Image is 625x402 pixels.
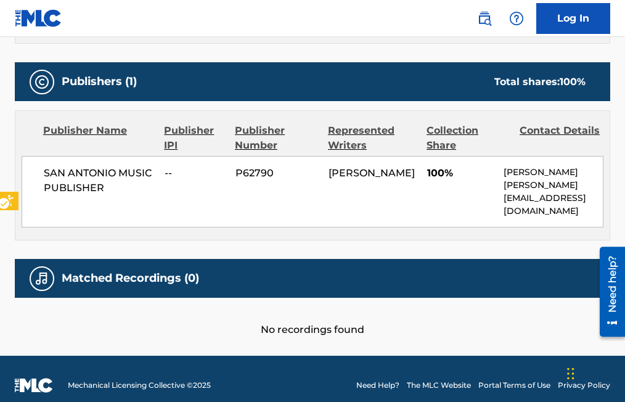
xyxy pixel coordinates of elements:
span: 100% [427,166,494,181]
p: [PERSON_NAME] [504,166,603,179]
iframe: Iframe | Resource Center [590,242,625,341]
span: Mechanical Licensing Collective © 2025 [68,380,211,391]
img: help [509,11,524,26]
img: Matched Recordings [35,271,49,286]
img: Publishers [35,75,49,89]
a: Need Help? [356,380,399,391]
a: Privacy Policy [558,380,610,391]
h5: Matched Recordings (0) [62,271,199,285]
div: Drag [567,355,574,392]
a: Log In [536,3,610,34]
img: logo [15,378,53,393]
div: Represented Writers [328,123,417,153]
iframe: Hubspot Iframe [563,343,625,402]
span: SAN ANTONIO MUSIC PUBLISHER [44,166,155,195]
img: MLC Logo [15,9,62,27]
p: [PERSON_NAME][EMAIL_ADDRESS][DOMAIN_NAME] [504,179,603,218]
h5: Publishers (1) [62,75,137,89]
div: Chat Widget [563,343,625,402]
a: Portal Terms of Use [478,380,550,391]
div: No recordings found [15,298,610,337]
div: Publisher Name [43,123,155,153]
span: -- [165,166,226,181]
span: 100 % [560,76,586,88]
span: P62790 [235,166,319,181]
div: Total shares: [494,75,586,89]
div: Publisher IPI [164,123,226,153]
a: The MLC Website [407,380,471,391]
div: Collection Share [427,123,510,153]
img: search [477,11,492,26]
span: [PERSON_NAME] [329,167,415,179]
div: Publisher Number [235,123,319,153]
div: Contact Details [520,123,603,153]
